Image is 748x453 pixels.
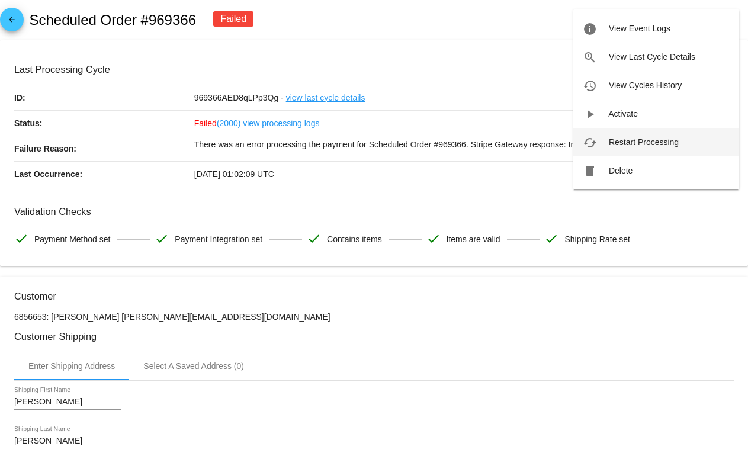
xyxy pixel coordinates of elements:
span: Delete [609,166,633,175]
mat-icon: info [583,22,597,36]
mat-icon: cached [583,136,597,150]
mat-icon: zoom_in [583,50,597,65]
span: Restart Processing [609,137,679,147]
mat-icon: delete [583,164,597,178]
span: View Event Logs [609,24,670,33]
span: View Cycles History [609,81,682,90]
span: View Last Cycle Details [609,52,695,62]
span: Activate [608,109,638,118]
mat-icon: history [583,79,597,93]
mat-icon: play_arrow [583,107,597,121]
